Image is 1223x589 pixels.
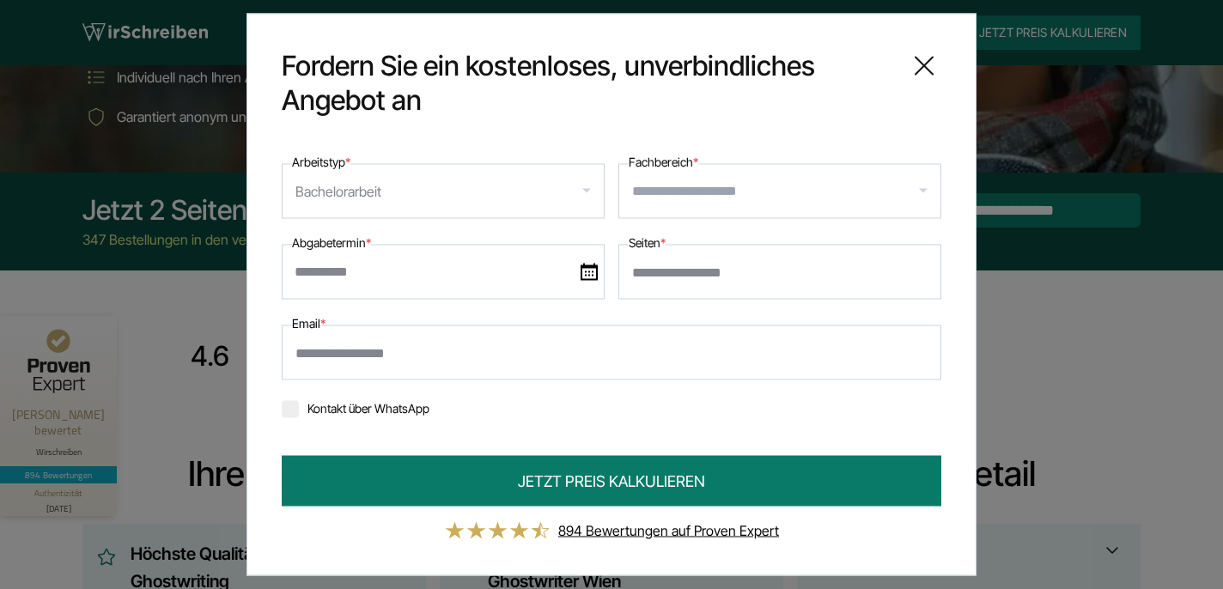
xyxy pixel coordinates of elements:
label: Abgabetermin [292,233,371,253]
label: Fachbereich [629,152,698,173]
div: Bachelorarbeit [295,178,381,205]
span: JETZT PREIS KALKULIEREN [518,470,705,493]
label: Kontakt über WhatsApp [282,401,429,416]
img: date [581,264,598,281]
label: Seiten [629,233,666,253]
label: Email [292,313,326,334]
a: 894 Bewertungen auf Proven Expert [558,522,779,539]
button: JETZT PREIS KALKULIEREN [282,456,941,507]
span: Fordern Sie ein kostenloses, unverbindliches Angebot an [282,49,893,118]
input: date [282,245,605,300]
label: Arbeitstyp [292,152,350,173]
